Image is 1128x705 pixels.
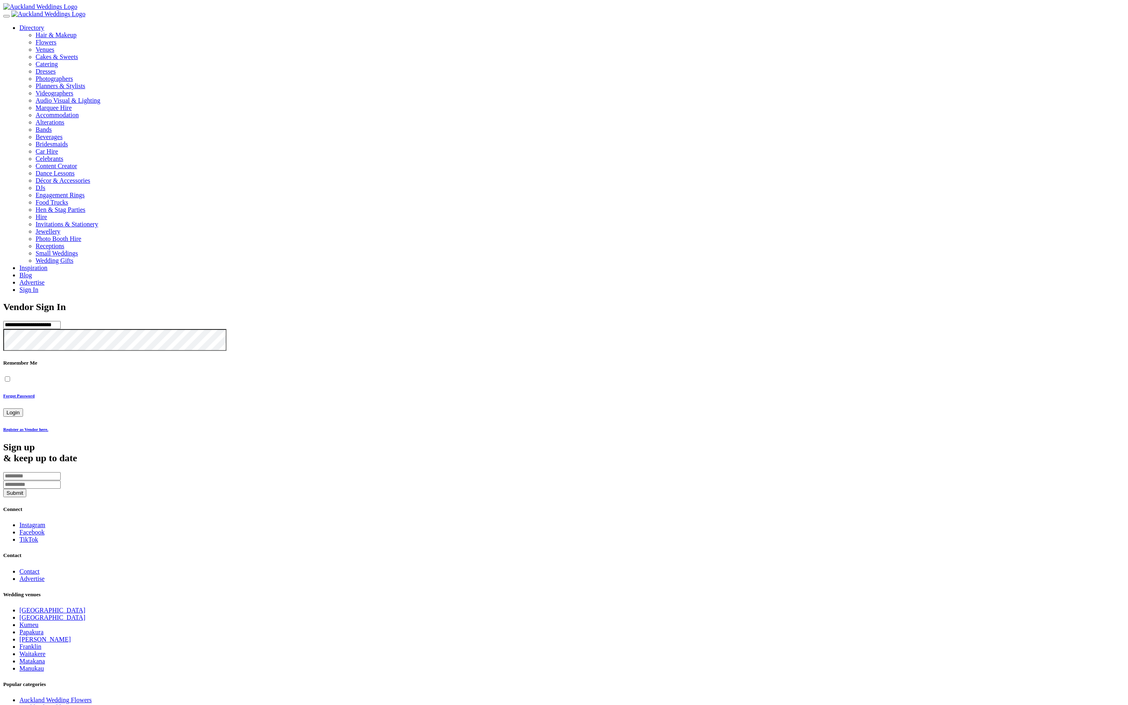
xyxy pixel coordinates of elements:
a: Wedding Gifts [36,257,73,264]
a: Catering [36,61,1125,68]
a: Beverages [36,133,63,140]
input: Remember Me [5,376,10,382]
a: Hair & Makeup [36,32,1125,39]
button: Login [3,408,23,417]
a: TikTok [19,536,38,543]
a: [GEOGRAPHIC_DATA] [19,607,85,614]
a: Contact [19,568,40,575]
a: Sign In [19,286,38,293]
span: Sign up [3,442,35,452]
a: Waitakere [19,650,45,657]
a: Advertise [19,279,44,286]
button: Submit [3,489,26,497]
img: Auckland Weddings Logo [3,3,77,11]
a: Advertise [19,575,44,582]
a: Photo Booth Hire [36,235,81,242]
a: Alterations [36,119,64,126]
a: Small Weddings [36,250,78,257]
a: Audio Visual & Lighting [36,97,1125,104]
a: Bridesmaids [36,141,68,148]
h5: Connect [3,506,1125,513]
a: Jewellery [36,228,60,235]
a: Franklin [19,643,41,650]
a: Celebrants [36,155,63,162]
a: Accommodation [36,112,79,118]
button: Menu [3,15,10,17]
a: Car Hire [36,148,58,155]
a: Instagram [19,521,45,528]
a: Videographers [36,90,1125,97]
a: Marquee Hire [36,104,1125,112]
a: Dresses [36,68,1125,75]
a: Blog [19,272,32,279]
a: Papakura [19,629,44,635]
a: Register as Vendor here. [3,427,1125,432]
a: [PERSON_NAME] [19,636,71,643]
a: Facebook [19,529,44,536]
a: Inspiration [19,264,47,271]
a: Directory [19,24,44,31]
a: Auckland Wedding Flowers [19,697,92,703]
a: Forgot Password [3,393,1125,398]
a: Food Trucks [36,199,68,206]
a: Kumeu [19,621,38,628]
a: Décor & Accessories [36,177,90,184]
a: DJs [36,184,45,191]
a: Engagement Rings [36,192,85,198]
h5: Remember Me [3,360,1125,366]
a: Bands [36,126,52,133]
a: Matakana [19,658,45,665]
h5: Popular categories [3,681,1125,688]
h1: Vendor Sign In [3,302,1125,312]
a: Content Creator [36,163,77,169]
a: Hen & Stag Parties [36,206,85,213]
a: Invitations & Stationery [36,221,98,228]
a: Dance Lessons [36,170,74,177]
a: [GEOGRAPHIC_DATA] [19,614,85,621]
a: Photographers [36,75,1125,82]
a: Manukau [19,665,44,672]
h5: Contact [3,552,1125,559]
a: Receptions [36,243,64,249]
h2: & keep up to date [3,442,1125,464]
a: Cakes & Sweets [36,53,1125,61]
a: Flowers [36,39,1125,46]
h5: Wedding venues [3,591,1125,598]
a: Hire [36,213,47,220]
a: Venues [36,46,1125,53]
img: Auckland Weddings Logo [11,11,85,18]
a: Planners & Stylists [36,82,1125,90]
